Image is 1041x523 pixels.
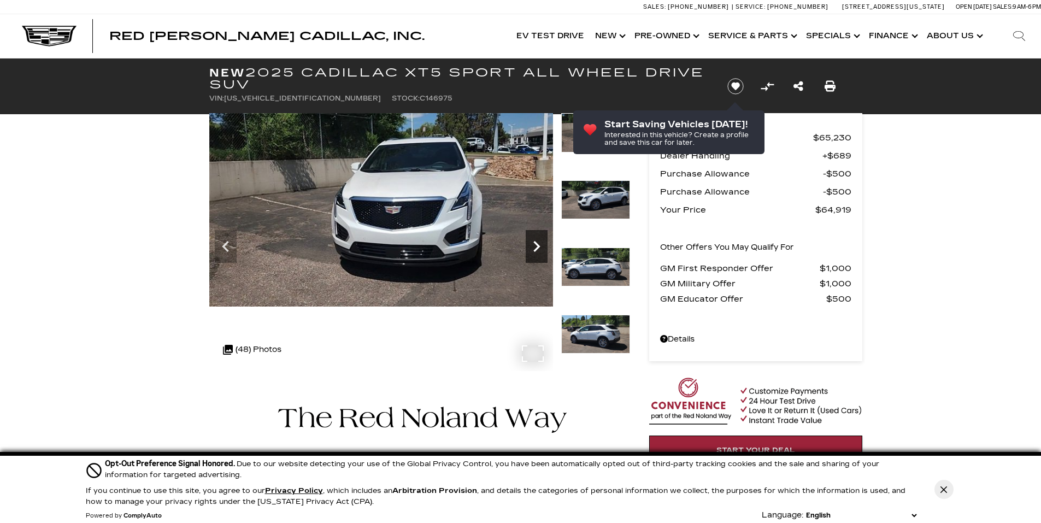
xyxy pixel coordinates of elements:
p: Other Offers You May Qualify For [660,240,794,255]
a: EV Test Drive [511,14,590,58]
div: Powered by [86,513,162,519]
a: Purchase Allowance $500 [660,184,851,199]
a: [STREET_ADDRESS][US_STATE] [842,3,945,10]
img: New 2025 Crystal White Tricoat Cadillac Sport image 5 [561,248,630,287]
a: ComplyAuto [123,513,162,519]
span: $64,919 [815,202,851,218]
img: New 2025 Crystal White Tricoat Cadillac Sport image 3 [209,113,553,307]
a: Sales: [PHONE_NUMBER] [643,4,732,10]
button: Close Button [934,480,954,499]
img: New 2025 Crystal White Tricoat Cadillac Sport image 3 [561,113,630,152]
span: Dealer Handling [660,148,822,163]
span: Red [PERSON_NAME] Cadillac, Inc. [109,30,425,43]
a: Details [660,332,851,347]
span: Purchase Allowance [660,166,823,181]
span: MSRP [660,130,813,145]
span: $65,230 [813,130,851,145]
span: [PHONE_NUMBER] [767,3,828,10]
a: Print this New 2025 Cadillac XT5 Sport All Wheel Drive SUV [825,79,836,94]
a: Service & Parts [703,14,801,58]
a: GM Military Offer $1,000 [660,276,851,291]
span: GM Military Offer [660,276,820,291]
img: New 2025 Crystal White Tricoat Cadillac Sport image 6 [561,315,630,354]
span: $500 [826,291,851,307]
a: Privacy Policy [265,486,323,495]
span: Open [DATE] [956,3,992,10]
span: [US_VEHICLE_IDENTIFICATION_NUMBER] [224,95,381,102]
div: Previous [215,230,237,263]
div: Next [526,230,548,263]
span: $500 [823,166,851,181]
span: $500 [823,184,851,199]
button: Compare Vehicle [759,78,775,95]
span: $1,000 [820,276,851,291]
img: New 2025 Crystal White Tricoat Cadillac Sport image 4 [561,180,630,220]
span: $1,000 [820,261,851,276]
div: Due to our website detecting your use of the Global Privacy Control, you have been automatically ... [105,458,919,480]
a: Your Price $64,919 [660,202,851,218]
a: Purchase Allowance $500 [660,166,851,181]
button: Save vehicle [724,78,748,95]
span: Sales: [643,3,666,10]
strong: New [209,66,245,79]
a: GM First Responder Offer $1,000 [660,261,851,276]
span: [PHONE_NUMBER] [668,3,729,10]
span: Service: [736,3,766,10]
img: Cadillac Dark Logo with Cadillac White Text [22,26,77,46]
div: (48) Photos [217,337,287,363]
span: 9 AM-6 PM [1013,3,1041,10]
a: Start Your Deal [649,436,862,465]
span: VIN: [209,95,224,102]
p: If you continue to use this site, you agree to our , which includes an , and details the categori... [86,486,905,506]
span: Opt-Out Preference Signal Honored . [105,459,237,468]
a: Red [PERSON_NAME] Cadillac, Inc. [109,31,425,42]
a: GM Educator Offer $500 [660,291,851,307]
a: Service: [PHONE_NUMBER] [732,4,831,10]
a: Dealer Handling $689 [660,148,851,163]
strong: Arbitration Provision [392,486,477,495]
span: Sales: [993,3,1013,10]
span: $689 [822,148,851,163]
span: Stock: [392,95,420,102]
span: Your Price [660,202,815,218]
a: About Us [921,14,986,58]
div: Language: [762,512,803,519]
a: Specials [801,14,863,58]
a: Share this New 2025 Cadillac XT5 Sport All Wheel Drive SUV [793,79,803,94]
a: Pre-Owned [629,14,703,58]
a: Finance [863,14,921,58]
span: GM First Responder Offer [660,261,820,276]
span: GM Educator Offer [660,291,826,307]
span: Start Your Deal [716,446,795,455]
span: C146975 [420,95,452,102]
a: New [590,14,629,58]
a: MSRP $65,230 [660,130,851,145]
span: Purchase Allowance [660,184,823,199]
h1: 2025 Cadillac XT5 Sport All Wheel Drive SUV [209,67,709,91]
select: Language Select [803,510,919,521]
